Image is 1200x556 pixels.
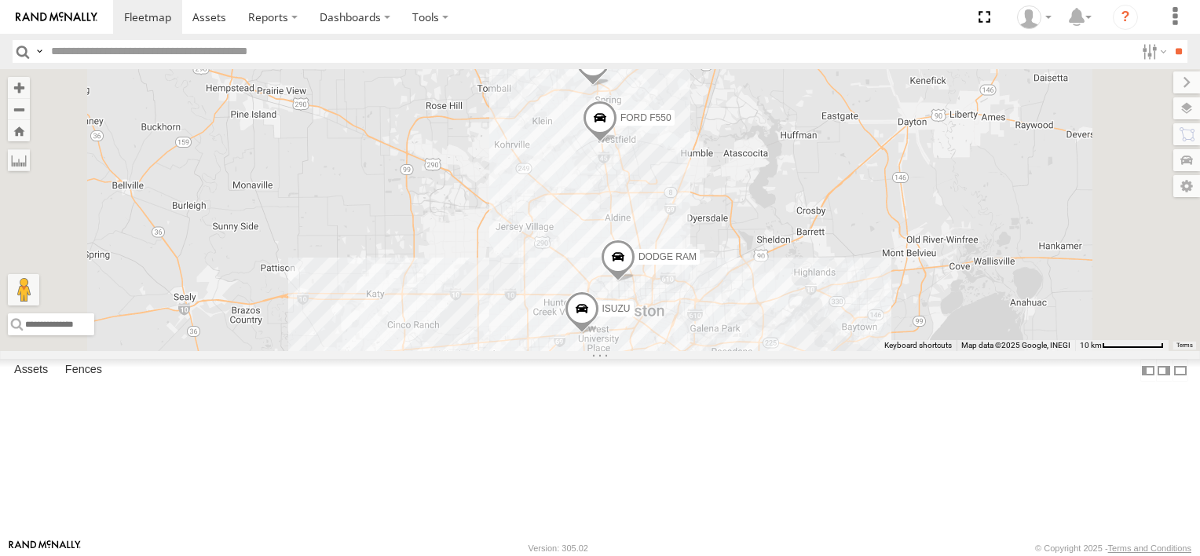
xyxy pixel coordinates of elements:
span: 10 km [1080,341,1102,349]
span: ISUZU [602,303,631,314]
label: Dock Summary Table to the Left [1140,359,1156,382]
button: Drag Pegman onto the map to open Street View [8,274,39,305]
button: Zoom out [8,98,30,120]
label: Search Query [33,40,46,63]
i: ? [1113,5,1138,30]
label: Assets [6,360,56,382]
a: Visit our Website [9,540,81,556]
button: Map Scale: 10 km per 75 pixels [1075,340,1169,351]
label: Hide Summary Table [1173,359,1188,382]
div: Version: 305.02 [529,543,588,553]
button: Keyboard shortcuts [884,340,952,351]
div: © Copyright 2025 - [1035,543,1191,553]
label: Dock Summary Table to the Right [1156,359,1172,382]
button: Zoom in [8,77,30,98]
label: Map Settings [1173,175,1200,197]
span: DODGE RAM [638,251,697,262]
span: Map data ©2025 Google, INEGI [961,341,1070,349]
a: Terms and Conditions [1108,543,1191,553]
label: Fences [57,360,110,382]
div: Lupe Hernandez [1012,5,1057,29]
img: rand-logo.svg [16,12,97,23]
label: Search Filter Options [1136,40,1169,63]
span: FORD F550 [620,112,671,123]
a: Terms [1176,342,1193,348]
button: Zoom Home [8,120,30,141]
label: Measure [8,149,30,171]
